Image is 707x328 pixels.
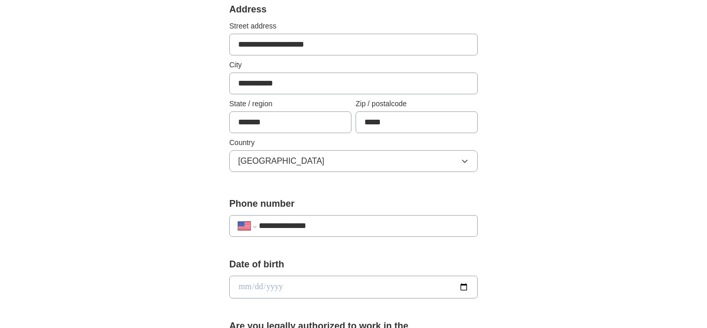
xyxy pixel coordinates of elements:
div: Address [229,3,478,17]
button: [GEOGRAPHIC_DATA] [229,150,478,172]
label: Zip / postalcode [356,98,478,109]
label: Street address [229,21,478,32]
label: State / region [229,98,351,109]
label: City [229,60,478,70]
label: Phone number [229,197,478,211]
label: Country [229,137,478,148]
label: Date of birth [229,258,478,272]
span: [GEOGRAPHIC_DATA] [238,155,325,167]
